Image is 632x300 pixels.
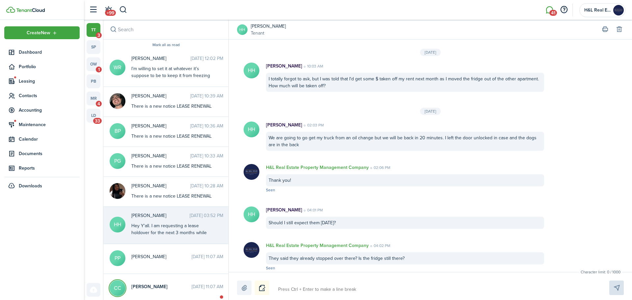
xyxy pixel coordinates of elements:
a: HH [237,24,248,35]
avatar-text: HH [110,217,125,232]
span: 33 [93,118,102,124]
time: [DATE] 11:07 AM [192,253,223,260]
time: [DATE] 10:36 AM [190,123,223,129]
span: christina christensen [131,283,192,290]
p: [PERSON_NAME] [266,206,302,213]
img: Cristian Cancino [110,93,125,109]
span: Dashboard [19,49,80,56]
avatar-text: BP [110,123,125,139]
a: sp [87,40,100,54]
time: 04:02 PM [369,243,390,249]
span: Create New [27,31,50,35]
span: 3 [96,32,102,38]
p: H&L Real Estate Property Management Company [266,164,369,171]
div: Thank you! [266,174,544,186]
button: Search [109,25,118,34]
img: H&L Real Estate Property Management Company [244,242,259,258]
span: Calendar [19,136,80,143]
time: 02:06 PM [369,165,390,171]
avatar-text: HH [244,63,259,78]
div: Should I still expect them [DATE]? [266,217,544,229]
span: Paul Granillo [131,152,190,159]
messenger-thread-item-body: There is a new notice LEASE RENEWAL [131,163,214,170]
span: Hunter Hyrum [131,212,190,219]
span: Reports [19,165,80,172]
span: Accounting [19,107,80,114]
a: ld [87,109,100,123]
a: tt [87,23,100,37]
button: Open resource center [558,4,569,15]
img: H&L Real Estate Property Management Company [244,164,259,180]
time: [DATE] 12:02 PM [191,55,223,62]
img: TenantCloud [6,7,15,13]
img: TenantCloud [16,8,45,12]
span: William Rigby [131,55,191,62]
p: [PERSON_NAME] [266,63,302,69]
span: Leasing [19,78,80,85]
avatar-text: CC [110,280,125,296]
img: Ana Amador [110,183,125,199]
span: Cristian Cancino [131,93,190,99]
button: Print [600,25,610,34]
messenger-thread-item-body: There is a new notice LEASE RENEWAL [131,133,214,140]
a: Notifications [102,2,115,18]
time: 02:03 PM [302,122,324,128]
div: [DATE] [420,108,441,115]
a: Reports [4,162,80,175]
span: Preston Peterman [131,253,192,260]
span: 1 [96,67,102,72]
span: Downloads [19,182,42,189]
span: Portfolio [19,63,80,70]
avatar-text: WR [110,60,125,75]
p: [PERSON_NAME] [266,122,302,128]
button: Mark all as read [152,43,180,47]
span: Ana Amador [131,182,190,189]
button: Delete [615,25,624,34]
a: pb [87,74,100,88]
a: ow [87,57,100,71]
p: H&L Real Estate Property Management Company [266,242,369,249]
span: H&L Real Estate Property Management Company [584,8,611,13]
button: Open menu [4,26,80,39]
messenger-thread-item-body: There is a new notice LEASE RENEWAL [131,193,214,200]
div: We are going to go get my truck from an oil change but we will be back in 20 minutes. I left the ... [266,132,544,151]
span: Documents [19,150,80,157]
a: Tenant [251,30,286,37]
button: Search [119,4,127,15]
img: H&L Real Estate Property Management Company [613,5,624,15]
small: Character limit: 0 / 1000 [579,269,622,275]
button: Open sidebar [87,4,99,16]
div: I totally forgot to ask, but I was told that I'd get some $ taken off my rent next month as I mov... [266,73,544,92]
span: 4 [96,101,102,107]
button: Notice [255,281,269,295]
a: Dashboard [4,46,80,59]
span: Contacts [19,92,80,99]
input: search [103,20,228,39]
avatar-text: HH [244,206,259,222]
span: Maintenance [19,121,80,128]
span: +99 [105,10,116,16]
a: [PERSON_NAME] [251,23,286,30]
time: [DATE] 10:28 AM [190,182,223,189]
avatar-text: HH [244,122,259,137]
time: [DATE] 10:33 AM [190,152,223,159]
a: mr [87,92,100,105]
avatar-text: PG [110,153,125,169]
time: [DATE] 03:52 PM [190,212,223,219]
span: Seen [266,187,275,193]
time: 10:03 AM [302,63,323,69]
time: 04:01 PM [302,207,323,213]
div: I’m willing to set it at whatever it’s suppose to be to keep it from freezing and I do keep the f... [131,65,214,93]
avatar-text: PP [110,250,125,266]
messenger-thread-item-body: There is a new notice LEASE RENEWAL [131,103,214,110]
span: Benny Perez [131,123,190,129]
div: [DATE] [420,49,441,56]
time: [DATE] 11:07 AM [192,283,223,290]
div: They said they already stopped over there? Is the fridge still there? [266,252,544,264]
span: Seen [266,265,275,271]
time: [DATE] 10:39 AM [190,93,223,99]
